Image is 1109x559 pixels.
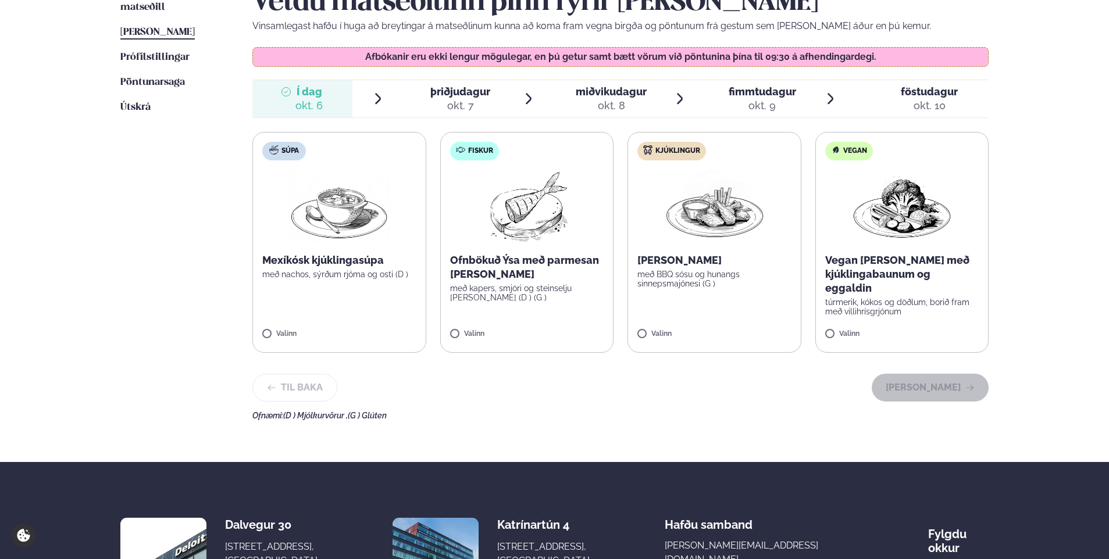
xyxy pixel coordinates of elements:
[450,284,604,302] p: með kapers, smjöri og steinselju [PERSON_NAME] (D ) (G )
[348,411,387,420] span: (G ) Glúten
[252,374,337,402] button: Til baka
[430,85,490,98] span: þriðjudagur
[497,518,590,532] div: Katrínartún 4
[120,77,185,87] span: Pöntunarsaga
[283,411,348,420] span: (D ) Mjólkurvörur ,
[456,145,465,155] img: fish.svg
[262,253,416,267] p: Mexíkósk kjúklingasúpa
[120,27,195,37] span: [PERSON_NAME]
[252,19,989,33] p: Vinsamlegast hafðu í huga að breytingar á matseðlinum kunna að koma fram vegna birgða og pöntunum...
[576,85,647,98] span: miðvikudagur
[901,85,958,98] span: föstudagur
[825,253,979,295] p: Vegan [PERSON_NAME] með kjúklingabaunum og eggaldin
[468,146,493,156] span: Fiskur
[450,253,604,281] p: Ofnbökuð Ýsa með parmesan [PERSON_NAME]
[120,102,151,112] span: Útskrá
[281,146,299,156] span: Súpa
[729,99,796,113] div: okt. 9
[12,524,35,547] a: Cookie settings
[928,518,989,555] div: Fylgdu okkur
[655,146,700,156] span: Kjúklingur
[851,170,953,244] img: Vegan.png
[576,99,647,113] div: okt. 8
[872,374,989,402] button: [PERSON_NAME]
[225,518,318,532] div: Dalvegur 30
[475,170,578,244] img: Fish.png
[665,508,753,532] span: Hafðu samband
[729,85,796,98] span: fimmtudagur
[120,52,190,62] span: Prófílstillingar
[637,270,791,288] p: með BBQ sósu og hunangs sinnepsmajónesi (G )
[643,145,652,155] img: chicken.svg
[120,26,195,40] a: [PERSON_NAME]
[252,411,989,420] div: Ofnæmi:
[120,51,190,64] a: Prófílstillingar
[262,270,416,279] p: með nachos, sýrðum rjóma og osti (D )
[637,253,791,267] p: [PERSON_NAME]
[663,170,765,244] img: Chicken-wings-legs.png
[288,170,390,244] img: Soup.png
[120,101,151,114] a: Útskrá
[843,146,867,156] span: Vegan
[901,99,958,113] div: okt. 10
[120,76,185,89] a: Pöntunarsaga
[295,85,323,99] span: Í dag
[430,99,490,113] div: okt. 7
[269,145,279,155] img: soup.svg
[265,52,977,62] p: Afbókanir eru ekki lengur mögulegar, en þú getur samt bætt vörum við pöntunina þína til 09:30 á a...
[295,99,323,113] div: okt. 6
[831,145,840,155] img: Vegan.svg
[825,298,979,316] p: túrmerik, kókos og döðlum, borið fram með villihrísgrjónum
